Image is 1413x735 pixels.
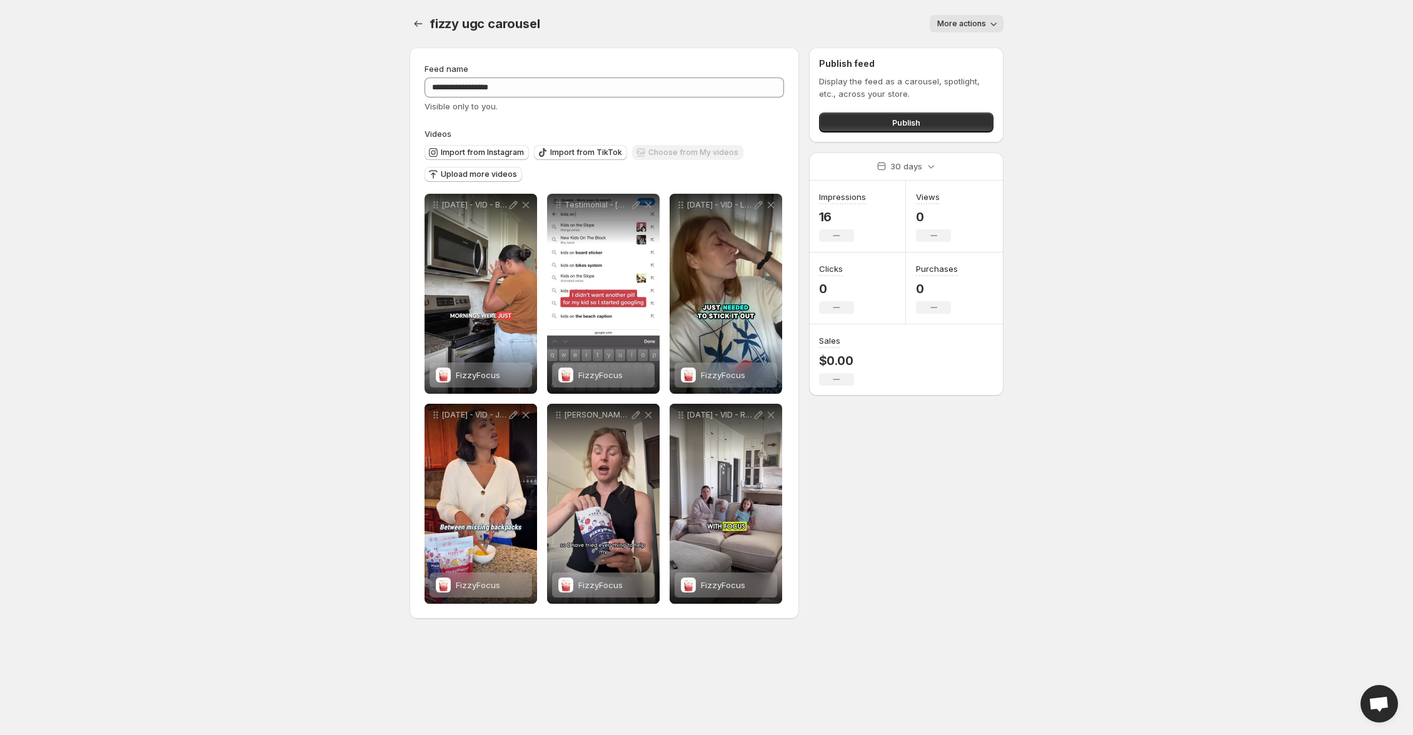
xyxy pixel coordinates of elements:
span: FizzyFocus [456,370,500,380]
img: FizzyFocus [436,577,451,592]
button: Import from TikTok [534,145,627,160]
div: Testimonial - [DATE] - VID - The Google Doctor Spiral 1FizzyFocusFizzyFocus [547,194,660,394]
span: FizzyFocus [456,580,500,590]
p: [DATE] - VID - LauraC Testimonial Video 1 [687,200,752,210]
p: 0 [916,281,958,296]
span: FizzyFocus [701,370,745,380]
img: FizzyFocus [436,367,451,382]
span: FizzyFocus [578,370,623,380]
button: Upload more videos [425,167,522,182]
p: [DATE] - VID - JazmineC_Testimonial Video 1 [442,410,507,420]
h3: Sales [819,334,840,347]
p: [PERSON_NAME] Video 1 [565,410,630,420]
span: Videos [425,129,451,139]
h3: Clicks [819,262,843,275]
span: Feed name [425,64,468,74]
span: More actions [937,19,986,29]
img: FizzyFocus [558,367,573,382]
button: More actions [930,15,1003,32]
span: FizzyFocus [578,580,623,590]
h3: Purchases [916,262,958,275]
div: [PERSON_NAME] Video 1FizzyFocusFizzyFocus [547,404,660,604]
button: Settings [410,15,427,32]
img: FizzyFocus [681,577,696,592]
h2: Publish feed [819,57,993,70]
h3: Views [916,191,940,203]
div: [DATE] - VID - RyleeH_Testimonial Videos 1FizzyFocusFizzyFocus [670,404,782,604]
button: Publish [819,112,993,132]
h3: Impressions [819,191,866,203]
p: $0.00 [819,353,854,368]
p: 0 [819,281,854,296]
p: 0 [916,209,951,224]
span: Import from TikTok [550,147,622,157]
div: [DATE] - VID - JazmineC_Testimonial Video 1FizzyFocusFizzyFocus [425,404,537,604]
img: FizzyFocus [558,577,573,592]
div: [DATE] - VID - BritaniC - Testimonial Video 1FizzyFocusFizzyFocus [425,194,537,394]
p: [DATE] - VID - BritaniC - Testimonial Video 1 [442,200,507,210]
a: Open chat [1360,685,1398,722]
span: fizzy ugc carousel [430,16,540,31]
span: Visible only to you. [425,101,498,111]
p: [DATE] - VID - RyleeH_Testimonial Videos 1 [687,410,752,420]
img: FizzyFocus [681,367,696,382]
button: Import from Instagram [425,145,529,160]
span: Import from Instagram [441,147,524,157]
span: Upload more videos [441,169,517,179]
span: Publish [892,116,920,129]
div: [DATE] - VID - LauraC Testimonial Video 1FizzyFocusFizzyFocus [670,194,782,394]
p: 16 [819,209,866,224]
p: 30 days [890,160,922,172]
p: Display the feed as a carousel, spotlight, etc., across your store. [819,75,993,100]
p: Testimonial - [DATE] - VID - The Google Doctor Spiral 1 [565,200,630,210]
span: FizzyFocus [701,580,745,590]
